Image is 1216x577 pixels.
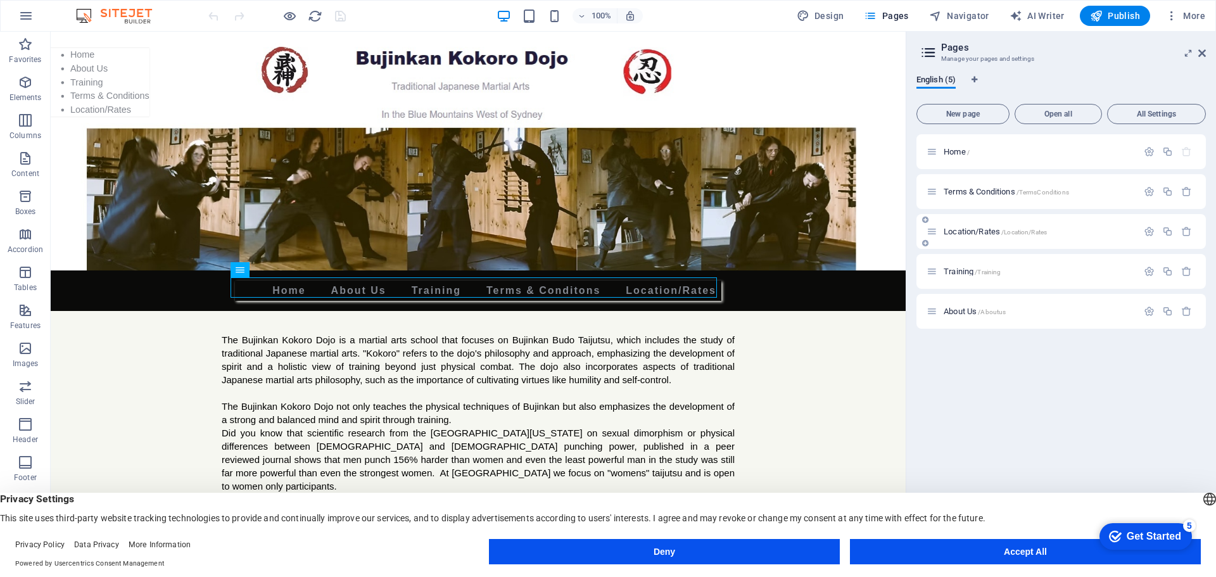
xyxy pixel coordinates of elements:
div: Duplicate [1162,226,1173,237]
span: All Settings [1113,110,1200,118]
div: Settings [1144,266,1155,277]
button: More [1160,6,1210,26]
span: Click to open page [944,187,1069,196]
button: Design [792,6,849,26]
span: The Bujinkan Kokoro Dojo is a martial arts school that focuses on Bujinkan Budo Taijutsu, which i... [171,303,684,353]
p: Content [11,168,39,179]
p: Tables [14,282,37,293]
button: reload [307,8,322,23]
button: New page [916,104,1010,124]
div: Duplicate [1162,186,1173,197]
p: Footer [14,472,37,483]
button: Open all [1015,104,1102,124]
p: Columns [9,130,41,141]
span: Training [944,267,1001,276]
button: Click here to leave preview mode and continue editing [282,8,297,23]
span: Click to open page [944,147,970,156]
p: Elements [9,92,42,103]
span: Did you know that scientific research from the [GEOGRAPHIC_DATA][US_STATE] on sexual dimorphism o... [171,396,684,460]
span: /Training [975,269,1001,276]
span: AI Writer [1010,10,1065,22]
p: Header [13,434,38,445]
span: More [1165,10,1205,22]
span: Publish [1090,10,1140,22]
div: Remove [1181,266,1192,277]
i: On resize automatically adjust zoom level to fit chosen device. [624,10,636,22]
span: Design [797,10,844,22]
p: Accordion [8,244,43,255]
h6: 100% [592,8,612,23]
span: English (5) [916,72,956,90]
span: Learn how to avoid and escape potentially dangerous situations using your natural body weight in ... [171,476,634,486]
button: AI Writer [1004,6,1070,26]
div: The startpage cannot be deleted [1181,146,1192,157]
div: About Us/Aboutus [940,307,1137,315]
span: In a world where domestic violence is on the rise and personal safety and empowerment are paramou... [171,489,684,526]
div: Language Tabs [916,75,1206,99]
button: Navigator [924,6,994,26]
div: Terms & Conditions/TermsConditions [940,187,1137,196]
span: The Bujinkan Kokoro Dojo not only teaches the physical techniques of Bujinkan but also emphasizes... [171,369,684,393]
div: Get Started [37,14,92,25]
p: Features [10,320,41,331]
p: Slider [16,396,35,407]
button: All Settings [1107,104,1206,124]
div: Home/ [940,148,1137,156]
i: Reload page [308,9,322,23]
h2: Pages [941,42,1206,53]
div: Location/Rates/Location/Rates [940,227,1137,236]
p: Images [13,358,39,369]
button: Publish [1080,6,1150,26]
span: / [967,149,970,156]
div: Remove [1181,186,1192,197]
div: Remove [1181,306,1192,317]
span: Click to open page [944,227,1047,236]
span: Navigator [929,10,989,22]
div: Settings [1144,226,1155,237]
div: Training/Training [940,267,1137,276]
div: Get Started 5 items remaining, 0% complete [10,6,103,33]
div: Settings [1144,186,1155,197]
p: Boxes [15,206,36,217]
div: Duplicate [1162,266,1173,277]
span: Click to open page [944,307,1006,316]
div: Remove [1181,226,1192,237]
div: 5 [94,3,106,15]
div: Settings [1144,146,1155,157]
img: Editor Logo [73,8,168,23]
span: /TermsConditions [1016,189,1069,196]
span: Open all [1020,110,1096,118]
p: Favorites [9,54,41,65]
div: Settings [1144,306,1155,317]
div: Duplicate [1162,306,1173,317]
span: /Aboutus [978,308,1006,315]
span: New page [922,110,1004,118]
button: Pages [859,6,913,26]
div: Duplicate [1162,146,1173,157]
span: /Location/Rates [1001,229,1047,236]
span: Pages [864,10,908,22]
button: 100% [573,8,617,23]
h3: Manage your pages and settings [941,53,1181,65]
